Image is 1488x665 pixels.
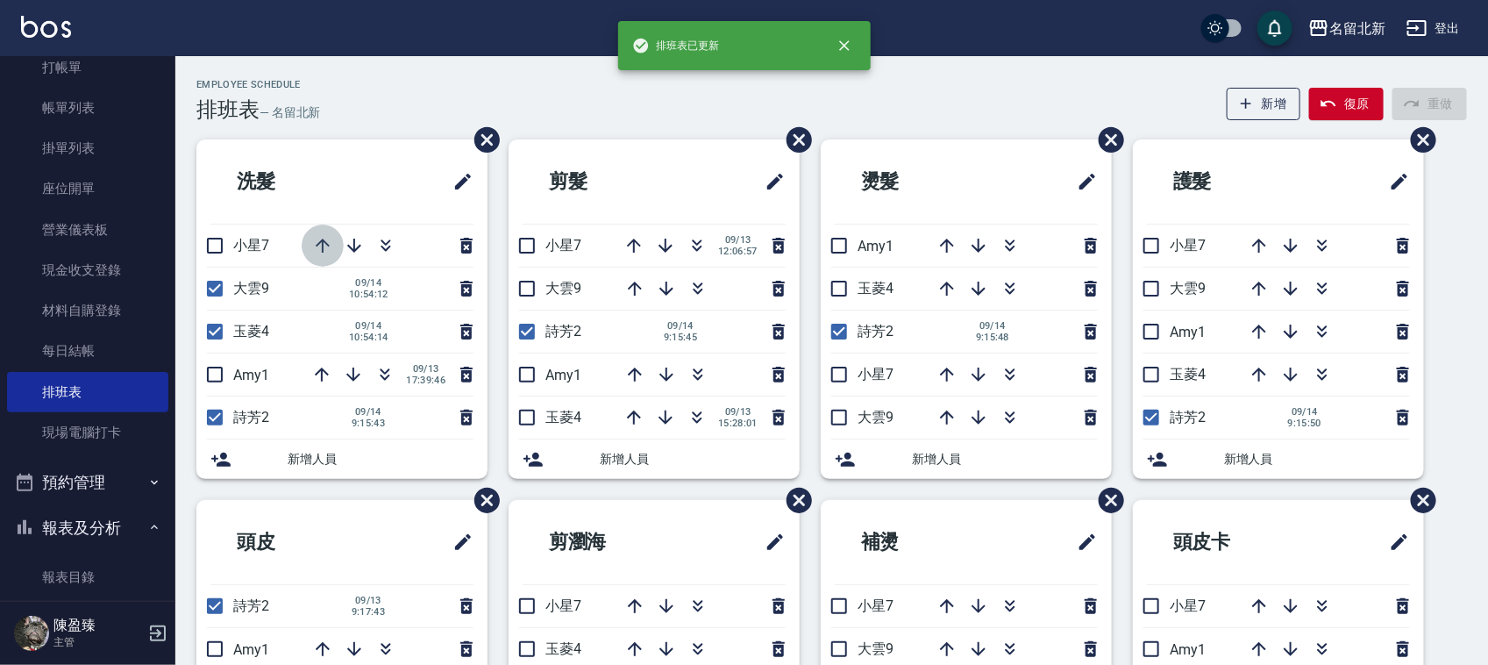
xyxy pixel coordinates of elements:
span: 排班表已更新 [632,37,720,54]
span: Amy1 [1170,641,1206,658]
span: 修改班表的標題 [754,521,786,563]
span: 詩芳2 [233,597,269,614]
span: 10:54:14 [349,332,388,343]
span: 修改班表的標題 [442,161,473,203]
p: 主管 [53,634,143,650]
a: 材料自購登錄 [7,290,168,331]
span: 09/14 [973,320,1012,332]
h2: 燙髮 [835,150,996,213]
span: 大雲9 [233,280,269,297]
span: 大雲9 [858,409,894,425]
button: 登出 [1399,12,1467,45]
span: 小星7 [858,366,894,383]
span: 修改班表的標題 [1378,161,1410,203]
div: 新增人員 [196,440,488,479]
span: Amy1 [545,367,581,383]
button: close [825,26,864,65]
span: 刪除班表 [1086,475,1127,526]
a: 現場電腦打卡 [7,412,168,453]
div: 新增人員 [821,440,1112,479]
img: Person [14,616,49,651]
span: 刪除班表 [461,114,502,166]
span: 9:15:45 [661,332,700,343]
span: 15:28:01 [718,418,758,429]
a: 座位開單 [7,168,168,209]
span: 新增人員 [912,450,1098,468]
span: 玉菱4 [545,409,581,425]
span: 09/13 [718,234,758,246]
span: 修改班表的標題 [1066,521,1098,563]
button: 新增 [1227,88,1301,120]
span: 09/14 [349,406,388,418]
span: 修改班表的標題 [754,161,786,203]
span: 修改班表的標題 [442,521,473,563]
span: 10:54:12 [349,289,388,300]
span: 09/14 [661,320,700,332]
h2: 護髮 [1147,150,1308,213]
span: 刪除班表 [461,475,502,526]
span: 詩芳2 [1170,409,1206,425]
span: 9:17:43 [349,606,388,618]
span: 刪除班表 [1086,114,1127,166]
a: 報表目錄 [7,557,168,597]
h2: 補燙 [835,511,996,574]
span: 修改班表的標題 [1378,521,1410,563]
h5: 陳盈臻 [53,617,143,634]
span: 大雲9 [858,640,894,657]
span: 刪除班表 [1398,114,1439,166]
span: 玉菱4 [858,280,894,297]
h2: 頭皮卡 [1147,511,1318,574]
h2: 剪瀏海 [523,511,694,574]
button: 預約管理 [7,460,168,505]
span: 新增人員 [288,450,473,468]
div: 新增人員 [509,440,800,479]
button: 名留北新 [1301,11,1392,46]
span: 刪除班表 [773,475,815,526]
span: 玉菱4 [233,323,269,340]
span: 12:06:57 [718,246,758,257]
span: Amy1 [233,367,269,383]
span: 09/13 [406,363,445,375]
span: 17:39:46 [406,375,445,386]
a: 每日結帳 [7,331,168,371]
span: 刪除班表 [773,114,815,166]
span: 09/14 [1285,406,1324,418]
span: 小星7 [545,237,581,254]
span: 小星7 [1170,597,1206,614]
h2: Employee Schedule [196,79,321,90]
span: Amy1 [1170,324,1206,340]
h6: — 名留北新 [260,104,321,122]
button: 報表及分析 [7,505,168,551]
a: 帳單列表 [7,88,168,128]
a: 現金收支登錄 [7,250,168,290]
button: 復原 [1309,88,1384,120]
span: 詩芳2 [233,409,269,425]
a: 掛單列表 [7,128,168,168]
span: 09/14 [349,320,388,332]
span: 09/13 [718,406,758,418]
span: 09/14 [349,277,388,289]
span: 詩芳2 [545,323,581,340]
div: 名留北新 [1329,18,1385,39]
span: Amy1 [858,238,894,254]
a: 打帳單 [7,47,168,88]
a: 店家區間累計表 [7,597,168,638]
span: 刪除班表 [1398,475,1439,526]
span: 9:15:48 [973,332,1012,343]
span: 修改班表的標題 [1066,161,1098,203]
h2: 洗髮 [210,150,372,213]
span: 小星7 [858,597,894,614]
span: 新增人員 [1224,450,1410,468]
span: 小星7 [545,597,581,614]
span: 09/13 [349,595,388,606]
span: 新增人員 [600,450,786,468]
span: 小星7 [233,237,269,254]
span: 詩芳2 [858,323,894,340]
span: 玉菱4 [545,640,581,657]
h3: 排班表 [196,97,260,122]
span: 小星7 [1170,237,1206,254]
span: 9:15:50 [1285,418,1324,429]
span: 9:15:43 [349,418,388,429]
span: 玉菱4 [1170,366,1206,383]
h2: 頭皮 [210,511,372,574]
